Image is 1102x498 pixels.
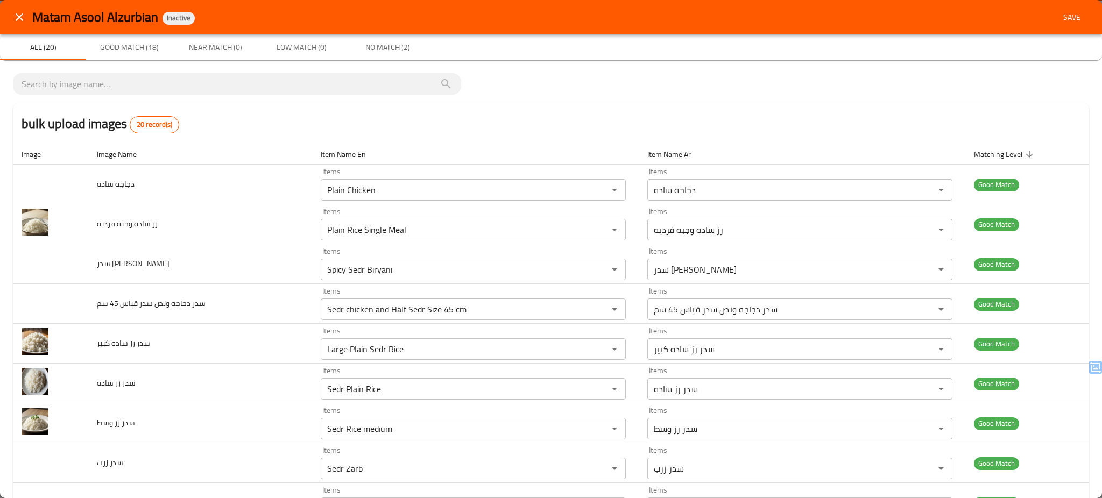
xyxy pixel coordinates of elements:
[974,148,1036,161] span: Matching Level
[974,179,1019,191] span: Good Match
[97,456,123,469] span: سدر زرب
[97,148,151,161] span: Image Name
[93,41,166,54] span: Good Match (18)
[607,182,622,197] button: Open
[97,217,158,231] span: رز ساده وجبه فرديه
[6,4,32,30] button: close
[97,416,135,430] span: سدر رز وسط
[22,408,48,435] img: سدر رز وسط
[607,381,622,396] button: Open
[934,421,949,436] button: Open
[265,41,338,54] span: Low Match (0)
[32,5,158,29] span: Matam Asool Alzurbian
[934,262,949,277] button: Open
[607,461,622,476] button: Open
[974,258,1019,271] span: Good Match
[22,328,48,355] img: سدر رز ساده كبير
[607,262,622,277] button: Open
[934,222,949,237] button: Open
[974,218,1019,231] span: Good Match
[639,144,965,165] th: Item Name Ar
[130,119,179,130] span: 20 record(s)
[607,342,622,357] button: Open
[1055,8,1089,27] button: Save
[1059,11,1085,24] span: Save
[6,41,80,54] span: All (20)
[163,13,195,23] span: Inactive
[974,457,1019,469] span: Good Match
[934,461,949,476] button: Open
[97,177,135,191] span: دجاجه ساده
[607,222,622,237] button: Open
[179,41,252,54] span: Near Match (0)
[974,378,1019,390] span: Good Match
[934,381,949,396] button: Open
[607,421,622,436] button: Open
[934,302,949,317] button: Open
[22,114,179,133] h2: bulk upload images
[97,376,136,390] span: سدر رز ساده
[934,342,949,357] button: Open
[22,368,48,395] img: سدر رز ساده
[13,144,88,165] th: Image
[22,209,48,236] img: رز ساده وجبه فرديه
[97,296,206,310] span: سدر دجاجه ونص سدر قياس 45 سم
[974,338,1019,350] span: Good Match
[163,12,195,25] div: Inactive
[312,144,639,165] th: Item Name En
[974,417,1019,430] span: Good Match
[97,336,150,350] span: سدر رز ساده كبير
[934,182,949,197] button: Open
[22,75,453,93] input: search
[974,298,1019,310] span: Good Match
[607,302,622,317] button: Open
[97,257,169,271] span: سدر [PERSON_NAME]
[351,41,424,54] span: No Match (2)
